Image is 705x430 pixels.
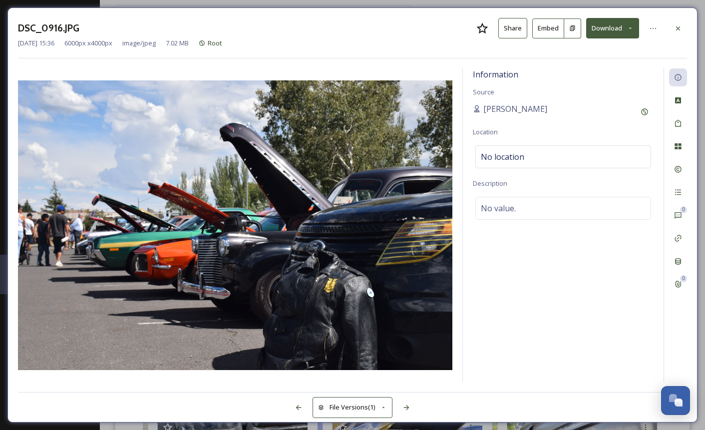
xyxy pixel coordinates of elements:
[498,18,527,38] button: Share
[680,275,687,282] div: 0
[473,69,518,80] span: Information
[483,103,547,115] span: [PERSON_NAME]
[473,179,507,188] span: Description
[680,206,687,213] div: 0
[64,38,112,48] span: 6000 px x 4000 px
[122,38,156,48] span: image/jpeg
[661,386,690,415] button: Open Chat
[481,202,516,214] span: No value.
[18,38,54,48] span: [DATE] 15:36
[532,18,564,38] button: Embed
[166,38,189,48] span: 7.02 MB
[481,151,524,163] span: No location
[473,127,498,136] span: Location
[313,397,392,418] button: File Versions(1)
[473,87,494,96] span: Source
[586,18,639,38] button: Download
[18,21,79,35] h3: DSC_0916.JPG
[18,80,452,370] img: DSC_0916.JPG
[208,38,222,47] span: Root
